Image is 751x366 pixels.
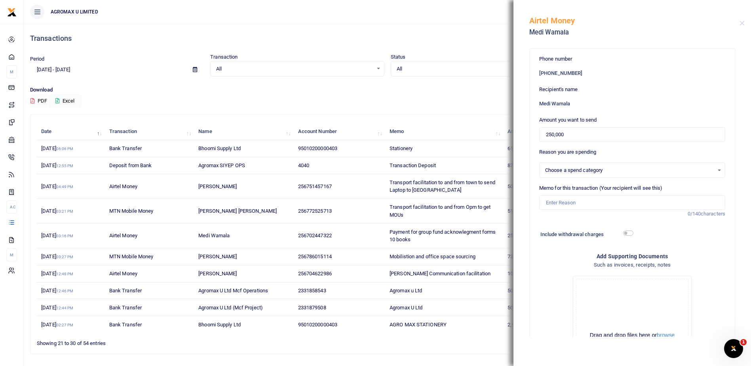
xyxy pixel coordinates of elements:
span: [PERSON_NAME] [198,254,237,259]
span: Medi Wamala [198,233,230,238]
h5: Airtel Money [529,16,740,25]
span: 50,000 [508,305,530,311]
span: Payment for group fund acknowlegment forms 10 books [390,229,496,243]
span: Transaction Deposit [390,162,436,168]
span: [DATE] [41,322,73,328]
span: 256772525713 [298,208,332,214]
span: [DATE] [41,254,73,259]
span: 95010200000403 [298,145,337,151]
label: Recipient's name [539,86,578,93]
li: Ac [6,200,17,213]
span: 0/140 [688,211,701,217]
span: 256704622986 [298,271,332,276]
span: 51,750 [508,208,530,214]
span: Choose a spend category [545,166,714,174]
span: Deposit from Bank [109,162,152,168]
iframe: Intercom live chat [724,339,743,358]
small: 06:06 PM [56,147,74,151]
img: logo-small [7,8,17,17]
small: 03:21 PM [56,209,74,213]
span: 95010200000403 [298,322,337,328]
span: [DATE] [41,208,73,214]
label: Memo for this transaction (Your recipient will see this) [539,184,663,192]
span: 610,000 [508,145,533,151]
span: All [397,65,553,73]
span: 876,000 [508,162,533,168]
button: Excel [49,94,81,108]
span: [DATE] [41,288,73,294]
span: [PERSON_NAME] [PERSON_NAME] [198,208,277,214]
span: 250,000 [508,233,533,238]
span: Airtel Money [109,233,137,238]
span: Bhoomi Supply Ltd [198,322,241,328]
th: Transaction: activate to sort column ascending [105,123,194,140]
h6: Medi Wamala [539,101,725,107]
span: [DATE] [41,271,73,276]
p: Download [30,86,745,94]
span: MTN Mobile Money [109,208,154,214]
small: 03:27 PM [56,255,74,259]
li: M [6,248,17,261]
small: 04:49 PM [56,185,74,189]
span: [DATE] [41,183,73,189]
span: Agromax U Ltd (Mcf Project) [198,305,263,311]
span: 736,100 [508,254,533,259]
span: Bank Transfer [109,322,142,328]
label: Transaction [210,53,238,61]
h4: Such as invoices, receipts, notes [539,261,725,269]
span: Agromax SIYEP OPS [198,162,245,168]
span: 2,975,466 [508,322,537,328]
th: Memo: activate to sort column ascending [385,123,503,140]
span: Transport facilitation to and from town to send Laptop to [GEOGRAPHIC_DATA] [390,179,495,193]
label: Amount you want to send [539,116,597,124]
input: UGX [539,127,725,142]
span: Bank Transfer [109,145,142,151]
small: 12:55 PM [56,164,74,168]
h6: Include withdrawal charges [540,231,630,238]
h6: [PHONE_NUMBER] [539,70,725,76]
label: Status [391,53,406,61]
th: Name: activate to sort column ascending [194,123,293,140]
span: 2331879508 [298,305,326,311]
th: Account Number: activate to sort column ascending [293,123,385,140]
span: 256702447322 [298,233,332,238]
span: [PERSON_NAME] [198,183,237,189]
th: Amount: activate to sort column ascending [503,123,562,140]
h4: Transactions [30,34,745,43]
span: characters [701,211,725,217]
small: 12:44 PM [56,306,74,310]
h5: Medi Wamala [529,29,740,36]
span: 1 [740,339,747,345]
span: MTN Mobile Money [109,254,154,259]
span: [PERSON_NAME] Communication facilitation [390,271,491,276]
label: Phone number [539,55,572,63]
span: [PERSON_NAME] [198,271,237,276]
span: 256751457167 [298,183,332,189]
h4: Add supporting Documents [539,252,725,261]
small: 12:48 PM [56,272,74,276]
span: 2331858543 [298,288,326,294]
span: 4040 [298,162,309,168]
span: Airtel Money [109,183,137,189]
button: PDF [30,94,48,108]
span: AGROMAX U LIMITED [48,8,101,15]
span: All [216,65,373,73]
span: 100,000 [508,271,533,276]
span: 50,000 [508,288,530,294]
span: [DATE] [41,145,73,151]
span: [DATE] [41,162,73,168]
span: AGRO MAX STATIONERY [390,322,447,328]
span: [DATE] [41,305,73,311]
span: Mobilistion and office space sourcing [390,254,475,259]
span: Agromax U Ltd Mcf Operations [198,288,268,294]
span: [DATE] [41,233,73,238]
span: Bank Transfer [109,288,142,294]
span: Stationery [390,145,413,151]
span: Agromax u Ltd [390,288,422,294]
a: logo-small logo-large logo-large [7,9,17,15]
span: Agromax U Ltd [390,305,422,311]
input: Enter Reason [539,195,725,210]
span: Transport facilitation to and from Opm to get MOUs [390,204,491,218]
label: Period [30,55,45,63]
small: 12:46 PM [56,289,74,293]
